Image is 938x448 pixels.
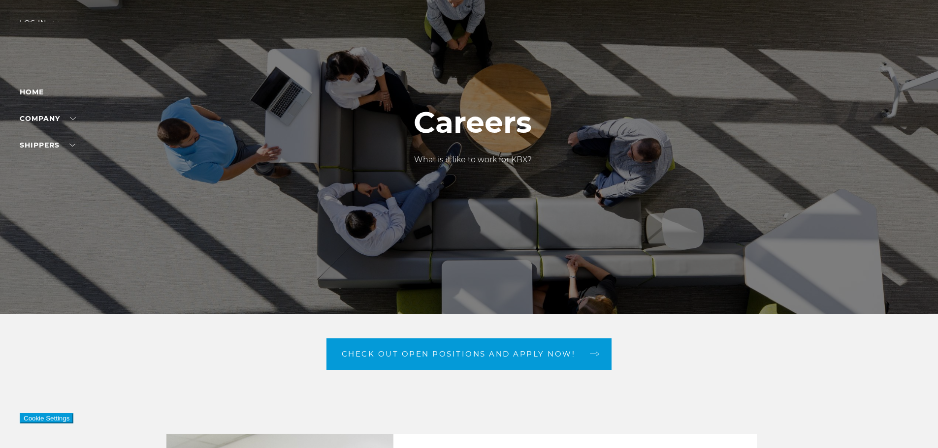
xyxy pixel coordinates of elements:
[20,413,73,423] button: Cookie Settings
[414,154,532,166] p: What is it like to work for KBX?
[53,22,59,25] img: arrow
[20,88,44,96] a: Home
[342,350,576,358] span: Check out open positions and apply now!
[20,20,59,34] div: Log in
[326,338,612,370] a: Check out open positions and apply now! arrow arrow
[20,141,75,149] a: SHIPPERS
[432,20,506,63] img: kbx logo
[414,106,532,139] h1: Careers
[20,114,76,123] a: Company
